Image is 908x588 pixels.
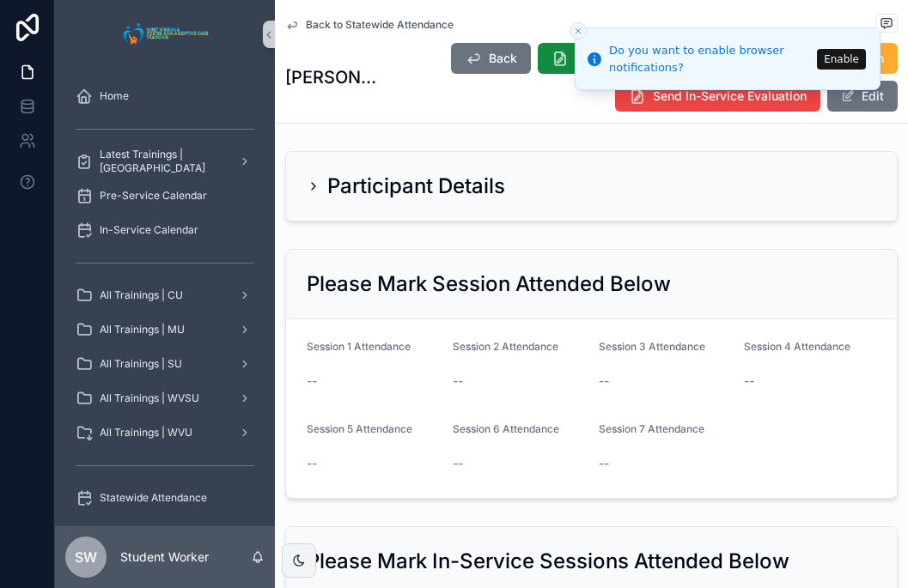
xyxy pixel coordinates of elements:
a: Pre-Service Calendar [65,180,265,211]
button: Send In-Service Evaluation [615,81,820,112]
span: Statewide Attendance [100,491,207,505]
p: Student Worker [120,549,209,566]
span: Session 6 Attendance [453,422,559,435]
span: Session 4 Attendance [744,340,850,353]
span: Session 2 Attendance [453,340,558,353]
h2: Please Mark Session Attended Below [307,270,671,298]
span: All Trainings | WVSU [100,391,199,405]
span: Session 1 Attendance [307,340,411,353]
a: All Trainings | SU [65,349,265,379]
span: Back to Statewide Attendance [306,18,454,32]
span: All Trainings | MU [100,323,185,336]
a: Tests [65,517,265,548]
button: Enable [817,49,866,70]
a: All Trainings | WVU [65,417,265,448]
div: scrollable content [55,69,275,526]
a: Latest Trainings | [GEOGRAPHIC_DATA] [65,146,265,177]
span: All Trainings | CU [100,288,183,302]
h1: [PERSON_NAME] [285,65,381,89]
a: In-Service Calendar [65,215,265,246]
button: Edit [827,81,898,112]
button: Back [451,43,531,74]
span: -- [453,455,463,472]
span: Session 3 Attendance [599,340,705,353]
h2: Please Mark In-Service Sessions Attended Below [307,548,789,575]
span: -- [307,373,317,390]
img: App logo [119,21,212,48]
div: Do you want to enable browser notifications? [609,42,812,76]
span: -- [453,373,463,390]
span: In-Service Calendar [100,223,198,237]
h2: Participant Details [327,173,505,200]
a: All Trainings | CU [65,280,265,311]
button: Send Post-Test [538,43,677,74]
button: Close toast [570,22,587,39]
span: Session 5 Attendance [307,422,412,435]
span: -- [307,455,317,472]
span: -- [599,373,609,390]
a: Back to Statewide Attendance [285,18,454,32]
span: Tests [100,525,125,539]
span: SW [75,547,97,567]
span: All Trainings | WVU [100,426,192,439]
span: All Trainings | SU [100,357,182,371]
a: Home [65,81,265,112]
span: -- [599,455,609,472]
a: All Trainings | WVSU [65,383,265,414]
a: Statewide Attendance [65,482,265,513]
span: Pre-Service Calendar [100,189,207,203]
span: Send In-Service Evaluation [653,88,807,105]
span: Session 7 Attendance [599,422,704,435]
span: Home [100,89,129,103]
span: -- [744,373,754,390]
a: All Trainings | MU [65,314,265,345]
span: Latest Trainings | [GEOGRAPHIC_DATA] [100,148,225,175]
span: Back [489,50,517,67]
